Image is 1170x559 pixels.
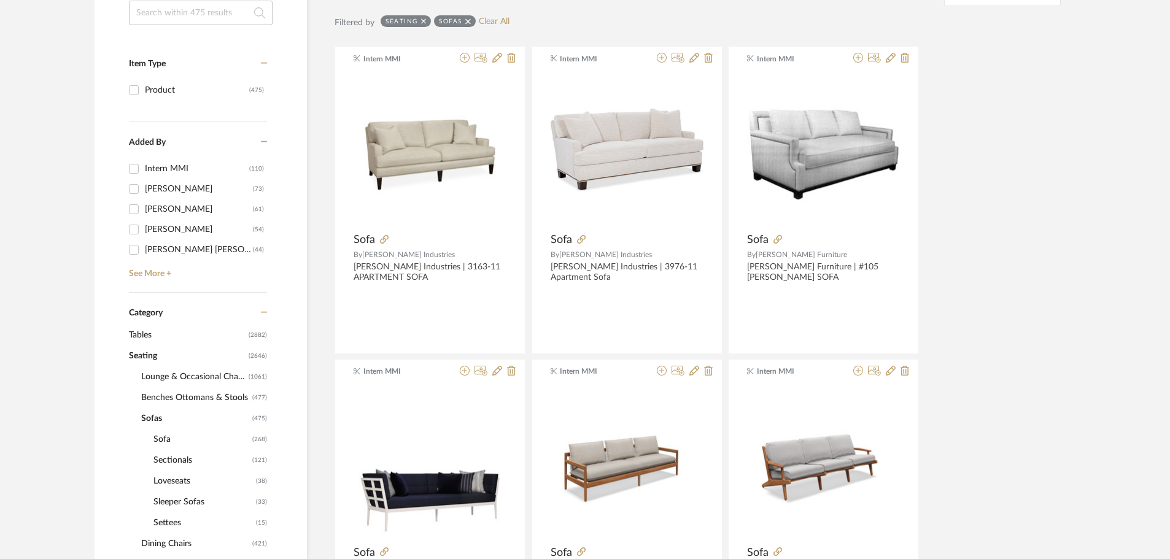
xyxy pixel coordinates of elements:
[153,512,253,533] span: Settees
[551,109,703,190] img: Sofa
[145,159,249,179] div: Intern MMI
[354,233,375,247] span: Sofa
[747,233,769,247] span: Sofa
[747,73,900,226] div: 0
[551,233,572,247] span: Sofa
[253,220,264,239] div: (54)
[249,325,267,345] span: (2882)
[335,16,374,29] div: Filtered by
[256,471,267,491] span: (38)
[354,251,362,258] span: By
[129,1,273,25] input: Search within 475 results
[129,138,166,147] span: Added By
[354,386,506,539] img: Sofa
[153,429,249,450] span: Sofa
[153,450,249,471] span: Sectionals
[249,80,264,100] div: (475)
[141,366,246,387] span: Lounge & Occasional Chairs
[253,179,264,199] div: (73)
[249,159,264,179] div: (110)
[141,387,249,408] span: Benches Ottomans & Stools
[253,240,264,260] div: (44)
[129,325,246,345] span: Tables
[551,262,703,283] div: [PERSON_NAME] Industries | 3976-11 Apartment Sofa
[145,179,253,199] div: [PERSON_NAME]
[145,80,249,100] div: Product
[256,492,267,512] span: (33)
[129,308,163,318] span: Category
[354,101,506,199] img: Sofa
[129,60,166,68] span: Item Type
[559,251,652,258] span: [PERSON_NAME] Industries
[560,366,637,377] span: Intern MMI
[252,430,267,449] span: (268)
[363,53,441,64] span: Intern MMI
[747,251,756,258] span: By
[757,366,834,377] span: Intern MMI
[479,17,509,27] a: Clear All
[252,409,267,428] span: (475)
[439,17,462,25] div: Sofas
[354,262,506,283] div: [PERSON_NAME] Industries | 3163-11 APARTMENT SOFA
[551,386,703,539] img: Sofa
[747,262,900,283] div: [PERSON_NAME] Furniture | #105 [PERSON_NAME] SOFA
[747,74,900,226] img: Sofa
[153,492,253,512] span: Sleeper Sofas
[354,386,506,539] div: 0
[249,367,267,387] span: (1061)
[354,73,506,226] div: 0
[145,240,253,260] div: [PERSON_NAME] [PERSON_NAME]
[747,386,900,539] div: 0
[385,17,418,25] div: Seating
[362,251,455,258] span: [PERSON_NAME] Industries
[363,366,441,377] span: Intern MMI
[757,53,834,64] span: Intern MMI
[756,251,847,258] span: [PERSON_NAME] Furniture
[252,534,267,553] span: (421)
[551,251,559,258] span: By
[252,450,267,470] span: (121)
[141,533,249,554] span: Dining Chairs
[153,471,253,492] span: Loveseats
[747,386,900,539] img: Sofa
[551,386,703,539] div: 0
[560,53,637,64] span: Intern MMI
[249,346,267,366] span: (2646)
[126,260,267,279] a: See More +
[256,513,267,533] span: (15)
[253,199,264,219] div: (61)
[252,388,267,407] span: (477)
[129,345,246,366] span: Seating
[141,408,249,429] span: Sofas
[145,199,253,219] div: [PERSON_NAME]
[145,220,253,239] div: [PERSON_NAME]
